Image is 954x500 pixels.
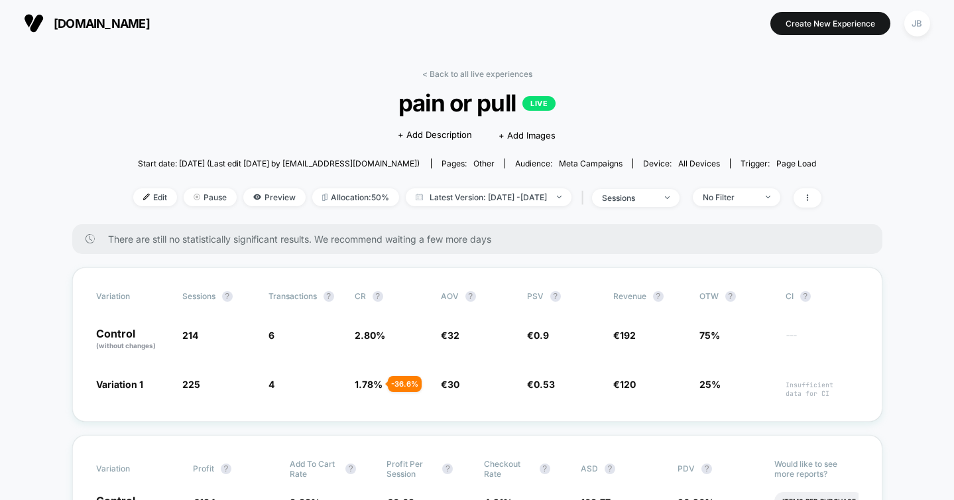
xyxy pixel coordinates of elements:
[766,196,770,198] img: end
[355,379,383,390] span: 1.78 %
[182,330,198,341] span: 214
[447,330,459,341] span: 32
[613,291,646,301] span: Revenue
[324,291,334,302] button: ?
[678,158,720,168] span: all devices
[442,158,495,168] div: Pages:
[221,464,231,474] button: ?
[406,188,571,206] span: Latest Version: [DATE] - [DATE]
[268,379,274,390] span: 4
[527,379,555,390] span: €
[416,194,423,200] img: calendar
[473,158,495,168] span: other
[602,193,655,203] div: sessions
[557,196,562,198] img: end
[515,158,623,168] div: Audience:
[776,158,816,168] span: Page Load
[20,13,154,34] button: [DOMAIN_NAME]
[355,291,366,301] span: CR
[138,158,420,168] span: Start date: [DATE] (Last edit [DATE] by [EMAIL_ADDRESS][DOMAIN_NAME])
[665,196,670,199] img: end
[442,464,453,474] button: ?
[222,291,233,302] button: ?
[182,291,215,301] span: Sessions
[678,464,695,473] span: PDV
[387,459,436,479] span: Profit Per Session
[143,194,150,200] img: edit
[605,464,615,474] button: ?
[522,96,556,111] p: LIVE
[184,188,237,206] span: Pause
[527,291,544,301] span: PSV
[653,291,664,302] button: ?
[422,69,532,79] a: < Back to all live experiences
[373,291,383,302] button: ?
[613,379,636,390] span: €
[182,379,200,390] span: 225
[527,330,549,341] span: €
[559,158,623,168] span: Meta campaigns
[632,158,730,168] span: Device:
[741,158,816,168] div: Trigger:
[534,379,555,390] span: 0.53
[465,291,476,302] button: ?
[620,379,636,390] span: 120
[441,379,459,390] span: €
[484,459,533,479] span: Checkout Rate
[725,291,736,302] button: ?
[581,464,598,473] span: ASD
[550,291,561,302] button: ?
[786,332,859,351] span: ---
[398,129,472,142] span: + Add Description
[355,330,385,341] span: 2.80 %
[194,194,200,200] img: end
[578,188,592,208] span: |
[268,330,274,341] span: 6
[290,459,339,479] span: Add To Cart Rate
[703,192,756,202] div: No Filter
[620,330,636,341] span: 192
[312,188,399,206] span: Allocation: 50%
[345,464,356,474] button: ?
[167,89,786,117] span: pain or pull
[243,188,306,206] span: Preview
[96,379,143,390] span: Variation 1
[774,459,858,479] p: Would like to see more reports?
[900,10,934,37] button: JB
[24,13,44,33] img: Visually logo
[701,464,712,474] button: ?
[904,11,930,36] div: JB
[613,330,636,341] span: €
[786,381,859,398] span: Insufficient data for CI
[388,376,422,392] div: - 36.6 %
[699,379,721,390] span: 25%
[786,291,859,302] span: CI
[499,130,556,141] span: + Add Images
[96,291,169,302] span: Variation
[441,330,459,341] span: €
[699,291,772,302] span: OTW
[770,12,890,35] button: Create New Experience
[441,291,459,301] span: AOV
[268,291,317,301] span: Transactions
[96,342,156,349] span: (without changes)
[699,330,720,341] span: 75%
[540,464,550,474] button: ?
[96,459,169,479] span: Variation
[800,291,811,302] button: ?
[534,330,549,341] span: 0.9
[322,194,328,201] img: rebalance
[108,233,856,245] span: There are still no statistically significant results. We recommend waiting a few more days
[447,379,459,390] span: 30
[96,328,169,351] p: Control
[193,464,214,473] span: Profit
[54,17,150,31] span: [DOMAIN_NAME]
[133,188,177,206] span: Edit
